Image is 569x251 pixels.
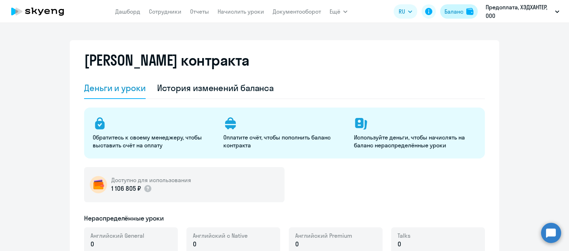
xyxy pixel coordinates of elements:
span: RU [399,7,405,16]
span: Talks [398,232,410,240]
a: Начислить уроки [218,8,264,15]
img: balance [466,8,473,15]
img: wallet-circle.png [90,176,107,193]
h5: Нераспределённые уроки [84,214,164,223]
p: Предоплата, ХЭДХАНТЕР, ООО [486,3,552,20]
p: Используйте деньги, чтобы начислять на баланс нераспределённые уроки [354,133,476,149]
p: Обратитесь к своему менеджеру, чтобы выставить счёт на оплату [93,133,215,149]
div: История изменений баланса [157,82,274,94]
a: Документооборот [273,8,321,15]
span: 0 [295,240,299,249]
span: Английский General [91,232,144,240]
p: Оплатите счёт, чтобы пополнить баланс контракта [223,133,345,149]
span: 0 [91,240,94,249]
span: Английский с Native [193,232,248,240]
h5: Доступно для использования [111,176,191,184]
div: Баланс [444,7,463,16]
p: 1 106 805 ₽ [111,184,152,193]
span: 0 [398,240,401,249]
a: Сотрудники [149,8,181,15]
span: 0 [193,240,196,249]
span: Английский Premium [295,232,352,240]
button: Балансbalance [440,4,478,19]
button: Предоплата, ХЭДХАНТЕР, ООО [482,3,563,20]
button: Ещё [330,4,347,19]
button: RU [394,4,417,19]
a: Дашборд [115,8,140,15]
div: Деньги и уроки [84,82,146,94]
a: Отчеты [190,8,209,15]
h2: [PERSON_NAME] контракта [84,52,249,69]
span: Ещё [330,7,340,16]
